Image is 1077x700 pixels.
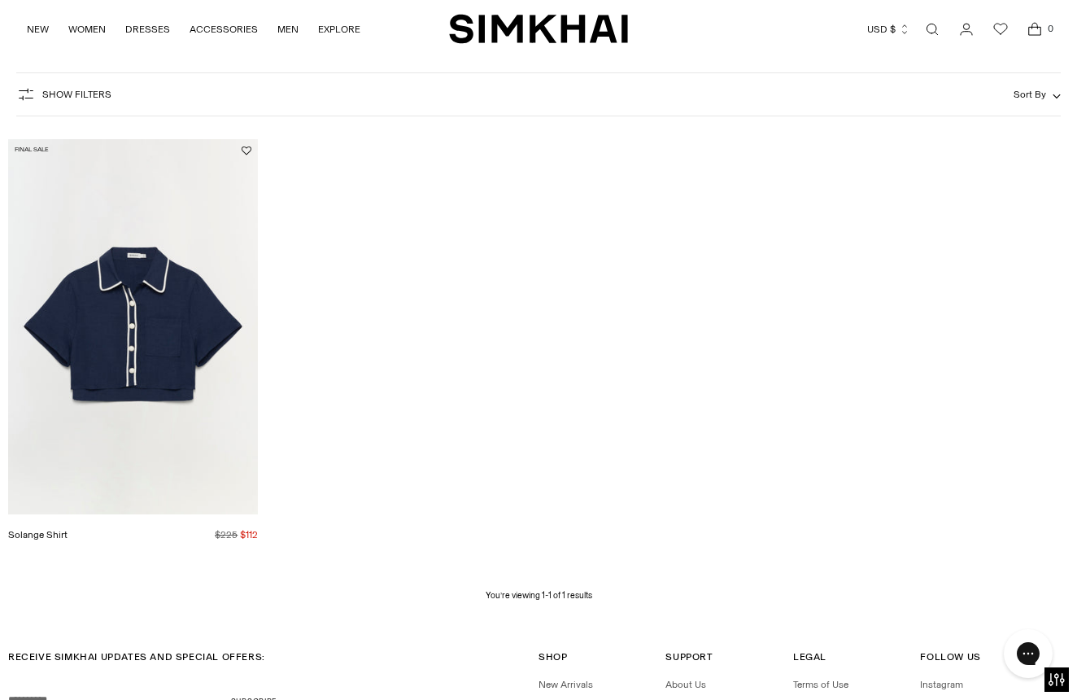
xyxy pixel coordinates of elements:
button: Show Filters [16,81,111,107]
img: Solange Shirt [8,139,258,514]
span: RECEIVE SIMKHAI UPDATES AND SPECIAL OFFERS: [8,651,265,663]
a: Solange Shirt [8,529,68,540]
a: SIMKHAI [449,13,628,45]
p: You’re viewing 1-1 of 1 results [486,589,592,602]
a: EXPLORE [318,11,360,47]
a: ACCESSORIES [190,11,258,47]
span: 0 [1043,21,1057,36]
button: Add to Wishlist [242,146,251,155]
button: Sort By [1014,85,1061,103]
a: DRESSES [125,11,170,47]
iframe: Gorgias live chat messenger [996,623,1061,684]
a: New Arrivals [538,679,593,690]
a: NEW [27,11,49,47]
a: WOMEN [68,11,106,47]
a: Instagram [920,679,963,690]
a: Wishlist [984,13,1017,46]
span: Follow Us [920,651,980,663]
a: Terms of Use [793,679,848,690]
span: $112 [240,529,258,540]
span: Show Filters [42,89,111,100]
span: Support [665,651,713,663]
a: MEN [277,11,299,47]
a: About Us [665,679,706,690]
span: Shop [538,651,567,663]
span: Sort By [1014,89,1046,100]
a: Open cart modal [1018,13,1051,46]
iframe: Sign Up via Text for Offers [13,638,164,687]
a: Open search modal [916,13,948,46]
button: USD $ [867,11,910,47]
span: Legal [793,651,826,663]
s: $225 [215,529,238,540]
a: Go to the account page [950,13,983,46]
